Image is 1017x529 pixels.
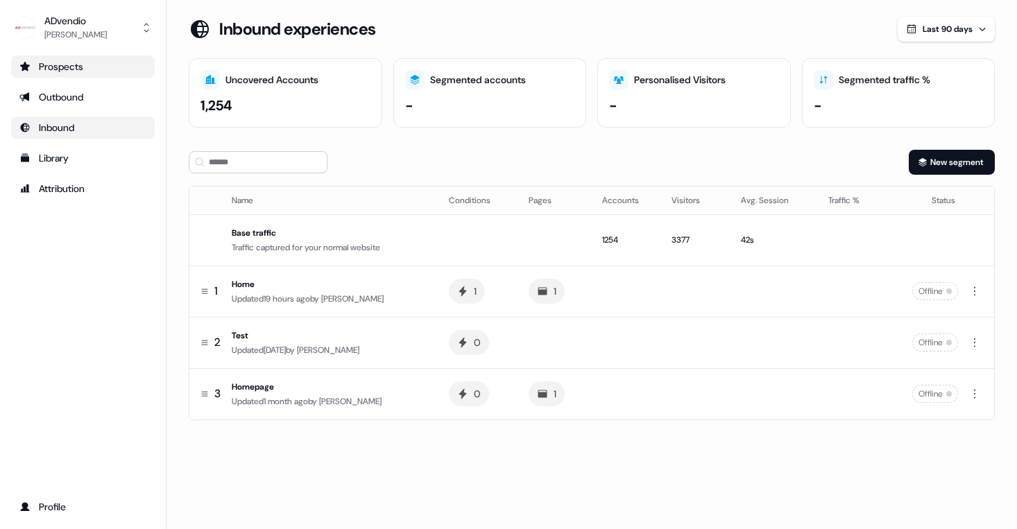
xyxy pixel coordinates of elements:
div: Traffic captured for your normal website [232,241,427,254]
div: 1 [474,284,477,298]
div: 1254 [602,233,649,247]
button: New segment [909,150,995,175]
th: Visitors [660,187,730,214]
a: Go to Inbound [11,116,155,139]
div: Status [896,193,955,207]
a: Go to outbound experience [11,86,155,108]
div: - [814,95,822,116]
span: [PERSON_NAME] [321,293,384,304]
div: - [405,95,413,116]
div: Personalised Visitors [634,73,726,87]
div: Updated 19 hours ago by [232,292,427,306]
div: Offline [912,282,958,300]
div: Uncovered Accounts [225,73,318,87]
div: 1,254 [200,95,232,116]
div: Offline [912,385,958,403]
div: Offline [912,333,958,352]
button: 1 [529,381,565,406]
div: Profile [19,500,146,514]
div: Test [232,329,427,342]
div: Segmented traffic % [839,73,930,87]
button: ADvendio[PERSON_NAME] [11,11,155,44]
div: Homepage [232,380,427,394]
th: Avg. Session [730,187,818,214]
div: 0 [474,387,481,401]
div: 42s [741,233,807,247]
button: 1 [529,279,565,304]
div: Base traffic [232,226,427,240]
a: Go to attribution [11,177,155,200]
div: Updated 1 month ago by [232,394,427,408]
span: [PERSON_NAME] [319,396,382,407]
div: Inbound [19,121,146,135]
div: Outbound [19,90,146,104]
div: - [609,95,617,116]
h3: Inbound experiences [219,19,376,40]
div: Library [19,151,146,165]
a: Go to templates [11,147,155,169]
div: Prospects [19,60,146,73]
div: ADvendio [44,14,107,28]
a: Go to profile [11,496,155,518]
div: Segmented accounts [430,73,526,87]
span: 3 [214,386,221,401]
div: 1 [554,284,556,298]
button: Last 90 days [898,17,995,42]
div: Attribution [19,182,146,196]
div: Updated [DATE] by [232,343,427,357]
span: 2 [214,335,221,350]
th: Pages [518,187,590,214]
th: Name [226,187,438,214]
div: 0 [474,336,481,349]
th: Traffic % [817,187,884,214]
div: 1 [554,387,556,401]
span: 1 [214,284,218,299]
span: Last 90 days [923,24,973,35]
th: Conditions [438,187,518,214]
span: [PERSON_NAME] [297,345,359,356]
button: 1 [449,279,485,304]
a: Go to prospects [11,55,155,78]
div: Home [232,277,427,291]
th: Accounts [591,187,660,214]
div: [PERSON_NAME] [44,28,107,42]
div: 3377 [672,233,719,247]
